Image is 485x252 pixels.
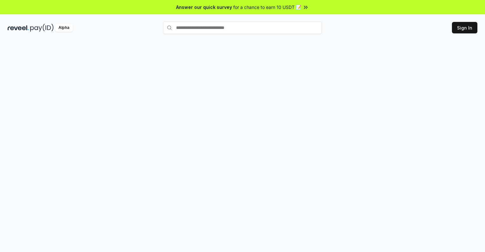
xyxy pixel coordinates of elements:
[233,4,301,10] span: for a chance to earn 10 USDT 📝
[8,24,29,32] img: reveel_dark
[30,24,54,32] img: pay_id
[176,4,232,10] span: Answer our quick survey
[452,22,477,33] button: Sign In
[55,24,73,32] div: Alpha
